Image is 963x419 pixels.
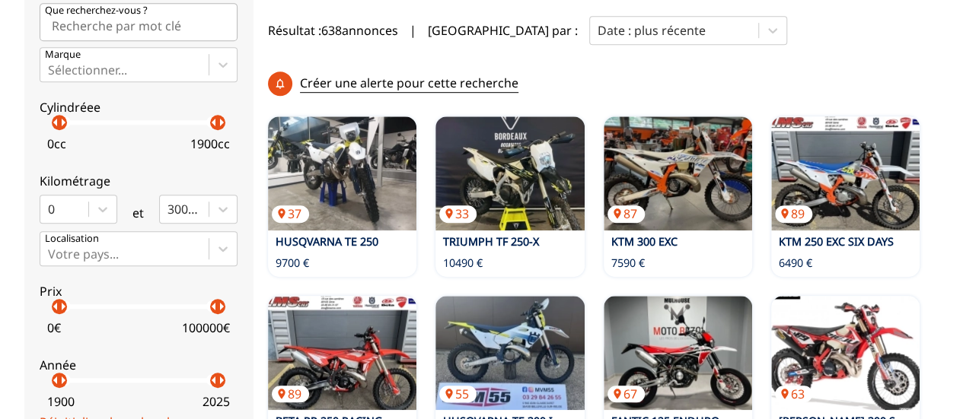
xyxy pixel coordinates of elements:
a: RIEJU RIEJU 300 SERIE LIMITÉE MR SIX DAYS ITALY 202163 [771,296,920,410]
p: 100000 € [182,319,230,336]
img: HUSQVARNA TE 300 I [435,296,584,410]
p: Kilométrage [40,173,238,189]
img: BETA RR 250 RACING [268,296,416,410]
a: KTM 250 EXC SIX DAYS89 [771,116,920,230]
p: arrow_right [54,297,72,316]
p: arrow_left [205,113,223,132]
span: | [410,22,416,39]
p: 10490 € [443,256,483,271]
p: 63 [775,386,812,402]
a: TRIUMPH TF 250-X [443,234,539,249]
p: arrow_right [212,297,231,316]
p: arrow_right [212,371,231,389]
input: Que recherchez-vous ? [40,3,238,41]
p: Prix [40,283,238,300]
input: 300000 [167,202,171,216]
a: BETA RR 250 RACING89 [268,296,416,410]
a: KTM 300 EXC87 [604,116,752,230]
p: 9700 € [276,256,309,271]
p: arrow_left [46,297,65,316]
img: TRIUMPH TF 250-X [435,116,584,230]
p: arrow_right [54,371,72,389]
a: HUSQVARNA TE 25037 [268,116,416,230]
p: 55 [439,386,477,402]
p: arrow_left [46,371,65,389]
p: 67 [607,386,645,402]
a: HUSQVARNA TE 250 [276,234,378,249]
p: Localisation [45,232,99,246]
p: 87 [607,205,645,222]
a: TRIUMPH TF 250-X33 [435,116,584,230]
a: KTM 300 EXC [611,234,678,249]
p: 2025 [202,393,230,410]
p: 1900 cc [190,135,230,152]
img: KTM 300 EXC [604,116,752,230]
p: arrow_left [205,297,223,316]
p: 1900 [47,393,75,410]
p: et [132,205,144,221]
p: 7590 € [611,256,645,271]
p: 33 [439,205,477,222]
input: MarqueSélectionner... [48,63,51,77]
input: Votre pays... [48,247,51,261]
input: 0 [48,202,51,216]
img: KTM 250 EXC SIX DAYS [771,116,920,230]
p: Marque [45,48,81,62]
p: 0 € [47,319,61,336]
p: 0 cc [47,135,66,152]
img: HUSQVARNA TE 250 [268,116,416,230]
img: RIEJU RIEJU 300 SERIE LIMITÉE MR SIX DAYS ITALY 2021 [771,296,920,410]
a: HUSQVARNA TE 300 I55 [435,296,584,410]
a: KTM 250 EXC SIX DAYS [779,234,894,249]
p: arrow_left [205,371,223,389]
p: Que recherchez-vous ? [45,4,148,17]
p: 89 [775,205,812,222]
p: Créer une alerte pour cette recherche [300,75,518,92]
p: arrow_right [54,113,72,132]
p: arrow_left [46,113,65,132]
p: Cylindréee [40,99,238,116]
p: arrow_right [212,113,231,132]
p: 37 [272,205,309,222]
img: FANTIC 125 ENDURO [604,296,752,410]
span: Résultat : 638 annonces [268,22,398,39]
p: 6490 € [779,256,812,271]
a: FANTIC 125 ENDURO67 [604,296,752,410]
p: 89 [272,386,309,402]
p: [GEOGRAPHIC_DATA] par : [428,22,578,39]
p: Année [40,357,238,373]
